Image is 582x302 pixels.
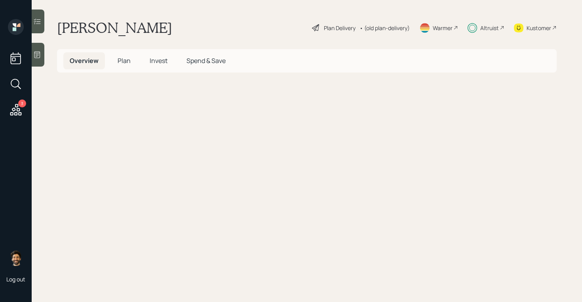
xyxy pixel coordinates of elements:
h1: [PERSON_NAME] [57,19,172,36]
span: Invest [150,56,167,65]
div: • (old plan-delivery) [359,24,410,32]
span: Overview [70,56,99,65]
div: Altruist [480,24,499,32]
span: Spend & Save [186,56,226,65]
span: Plan [118,56,131,65]
div: Log out [6,275,25,283]
div: Warmer [433,24,453,32]
div: Plan Delivery [324,24,356,32]
div: Kustomer [527,24,551,32]
div: 3 [18,99,26,107]
img: eric-schwartz-headshot.png [8,250,24,266]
